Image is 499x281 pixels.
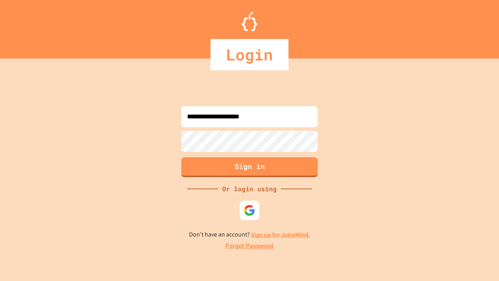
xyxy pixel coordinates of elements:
img: google-icon.svg [244,205,255,216]
button: Sign in [181,157,318,177]
a: Forgot Password [226,242,273,251]
img: Logo.svg [242,12,257,31]
div: Or login using [218,184,281,194]
div: Login [211,39,288,70]
a: Sign up for JuiceMind. [251,231,310,239]
p: Don't have an account? [189,230,310,240]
